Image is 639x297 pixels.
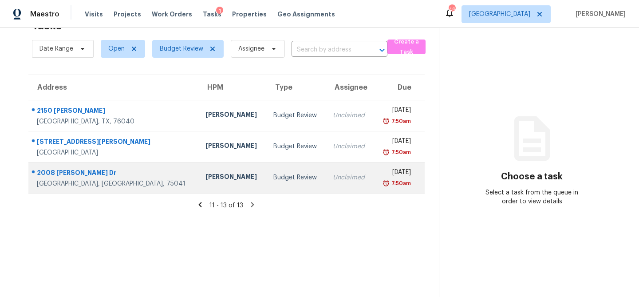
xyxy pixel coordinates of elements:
[216,7,223,16] div: 1
[205,141,259,152] div: [PERSON_NAME]
[273,142,319,151] div: Budget Review
[383,179,390,188] img: Overdue Alarm Icon
[160,44,203,53] span: Budget Review
[292,43,363,57] input: Search by address
[152,10,192,19] span: Work Orders
[203,11,221,17] span: Tasks
[85,10,103,19] span: Visits
[381,106,411,117] div: [DATE]
[30,10,59,19] span: Maestro
[326,75,374,100] th: Assignee
[381,168,411,179] div: [DATE]
[37,117,191,126] div: [GEOGRAPHIC_DATA], TX, 76040
[273,173,319,182] div: Budget Review
[238,44,264,53] span: Assignee
[205,110,259,121] div: [PERSON_NAME]
[273,111,319,120] div: Budget Review
[39,44,73,53] span: Date Range
[37,179,191,188] div: [GEOGRAPHIC_DATA], [GEOGRAPHIC_DATA], 75041
[277,10,335,19] span: Geo Assignments
[232,10,267,19] span: Properties
[390,148,411,157] div: 7:50am
[392,37,421,57] span: Create a Task
[37,168,191,179] div: 2008 [PERSON_NAME] Dr
[383,148,390,157] img: Overdue Alarm Icon
[198,75,266,100] th: HPM
[205,172,259,183] div: [PERSON_NAME]
[108,44,125,53] span: Open
[485,188,578,206] div: Select a task from the queue in order to view details
[383,117,390,126] img: Overdue Alarm Icon
[376,44,388,56] button: Open
[390,179,411,188] div: 7:50am
[266,75,326,100] th: Type
[449,5,455,14] div: 49
[374,75,425,100] th: Due
[333,173,367,182] div: Unclaimed
[333,111,367,120] div: Unclaimed
[387,40,426,54] button: Create a Task
[37,148,191,157] div: [GEOGRAPHIC_DATA]
[333,142,367,151] div: Unclaimed
[32,21,62,30] h2: Tasks
[469,10,530,19] span: [GEOGRAPHIC_DATA]
[572,10,626,19] span: [PERSON_NAME]
[37,137,191,148] div: [STREET_ADDRESS][PERSON_NAME]
[209,202,243,209] span: 11 - 13 of 13
[501,172,563,181] h3: Choose a task
[390,117,411,126] div: 7:50am
[381,137,411,148] div: [DATE]
[37,106,191,117] div: 2150 [PERSON_NAME]
[114,10,141,19] span: Projects
[28,75,198,100] th: Address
